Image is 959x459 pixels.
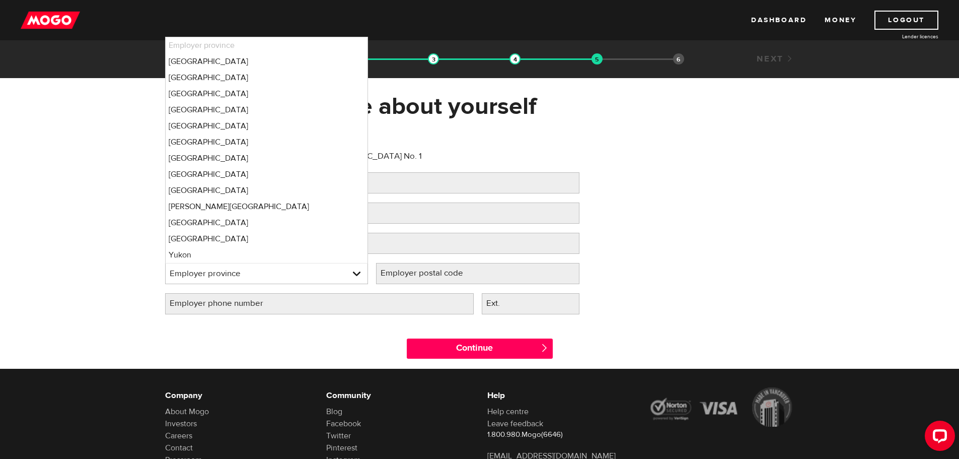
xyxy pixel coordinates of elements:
li: Yukon [166,247,368,263]
li: [GEOGRAPHIC_DATA] [166,118,368,134]
li: [GEOGRAPHIC_DATA] [166,166,368,182]
a: Help centre [487,407,529,417]
a: Lender licences [863,33,938,40]
a: Next [757,53,794,64]
img: mogo_logo-11ee424be714fa7cbb0f0f49df9e16ec.png [21,11,80,30]
label: Ext. [482,293,521,314]
a: Leave feedback [487,419,543,429]
li: [GEOGRAPHIC_DATA] [166,134,368,150]
h6: Community [326,389,472,402]
li: [GEOGRAPHIC_DATA] [166,150,368,166]
a: Investors [165,419,197,429]
h1: Please tell us more about yourself [165,93,794,119]
li: [GEOGRAPHIC_DATA] [166,86,368,102]
img: transparent-188c492fd9eaac0f573672f40bb141c2.gif [509,53,521,64]
img: transparent-188c492fd9eaac0f573672f40bb141c2.gif [592,53,603,64]
a: Facebook [326,419,361,429]
a: Careers [165,431,192,441]
a: Logout [874,11,938,30]
label: Employer phone number [165,293,284,314]
img: legal-icons-92a2ffecb4d32d839781d1b4e4802d7b.png [648,387,794,427]
li: [GEOGRAPHIC_DATA] [166,102,368,118]
li: Employer province [166,37,368,53]
li: [GEOGRAPHIC_DATA] [166,231,368,247]
h6: Help [487,389,633,402]
span:  [540,344,549,352]
li: [GEOGRAPHIC_DATA] [166,70,368,86]
li: [GEOGRAPHIC_DATA] [166,182,368,199]
a: Money [825,11,856,30]
a: Blog [326,407,342,417]
li: [GEOGRAPHIC_DATA] [166,53,368,70]
a: Pinterest [326,443,357,453]
p: Please tell us about your employment at [GEOGRAPHIC_DATA] No. 1 [165,150,579,162]
a: About Mogo [165,407,209,417]
a: Contact [165,443,193,453]
img: transparent-188c492fd9eaac0f573672f40bb141c2.gif [428,53,439,64]
a: Dashboard [751,11,806,30]
a: Twitter [326,431,351,441]
p: 1.800.980.Mogo(6646) [487,430,633,440]
li: [PERSON_NAME][GEOGRAPHIC_DATA] [166,199,368,215]
label: Employer postal code [376,263,484,284]
li: [GEOGRAPHIC_DATA] [166,215,368,231]
input: Continue [407,339,553,359]
h6: Company [165,389,311,402]
iframe: LiveChat chat widget [917,417,959,459]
